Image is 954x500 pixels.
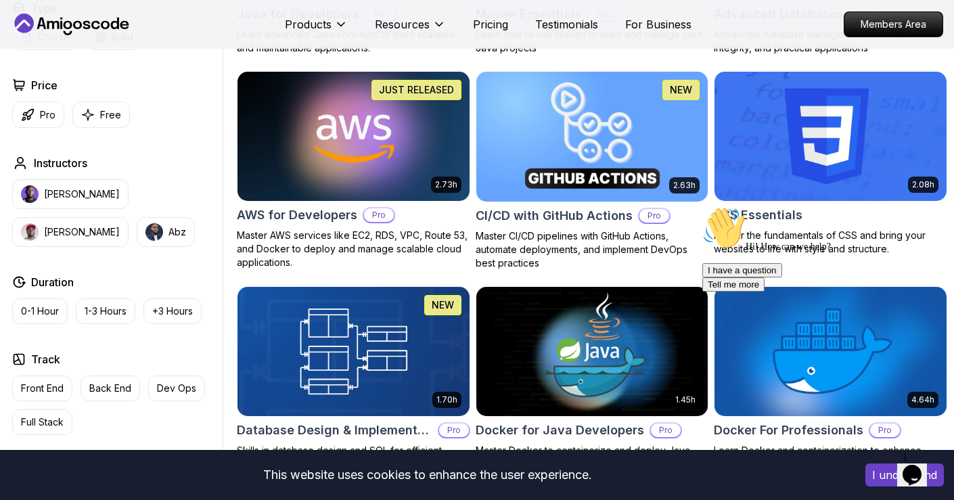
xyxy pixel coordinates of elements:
p: [PERSON_NAME] [44,225,120,239]
p: NEW [670,83,692,97]
p: Free [100,108,121,122]
p: 2.73h [435,179,457,190]
button: I have a question [5,62,85,76]
a: Docker for Java Developers card1.45hDocker for Java DevelopersProMaster Docker to containerize an... [476,286,709,499]
p: Dev Ops [157,382,196,395]
img: Docker for Java Developers card [476,287,708,417]
button: Pro [12,101,64,128]
a: CI/CD with GitHub Actions card2.63hNEWCI/CD with GitHub ActionsProMaster CI/CD pipelines with Git... [476,71,709,270]
p: Master CI/CD pipelines with GitHub Actions, automate deployments, and implement DevOps best pract... [476,229,709,270]
p: Learn Docker and containerization to enhance DevOps efficiency, streamline workflows, and improve... [714,444,947,484]
button: Dev Ops [148,376,205,401]
div: This website uses cookies to enhance the user experience. [10,460,845,490]
h2: Docker for Java Developers [476,421,644,440]
img: CI/CD with GitHub Actions card [470,68,714,204]
button: Front End [12,376,72,401]
img: :wave: [5,5,49,49]
img: instructor img [21,223,39,241]
img: CSS Essentials card [714,72,947,202]
button: 0-1 Hour [12,298,68,324]
button: Free [72,101,130,128]
img: instructor img [145,223,163,241]
img: instructor img [21,185,39,203]
p: Master AWS services like EC2, RDS, VPC, Route 53, and Docker to deploy and manage scalable cloud ... [237,229,470,269]
h2: Database Design & Implementation [237,421,432,440]
h2: Track [31,351,60,367]
button: Resources [375,16,446,43]
p: NEW [432,298,454,312]
button: instructor img[PERSON_NAME] [12,179,129,209]
a: Testimonials [535,16,598,32]
button: Back End [81,376,140,401]
p: Full Stack [21,415,64,429]
a: Database Design & Implementation card1.70hNEWDatabase Design & ImplementationProSkills in databas... [237,286,470,472]
h2: Duration [31,274,74,290]
p: 0-1 Hour [21,304,59,318]
img: AWS for Developers card [237,72,470,202]
p: Pro [639,209,669,223]
button: Tell me more [5,76,68,91]
h2: AWS for Developers [237,206,357,225]
p: 1.45h [675,394,696,405]
p: +3 Hours [152,304,193,318]
h2: CI/CD with GitHub Actions [476,206,633,225]
button: Products [285,16,348,43]
button: instructor img[PERSON_NAME] [12,217,129,247]
a: AWS for Developers card2.73hJUST RELEASEDAWS for DevelopersProMaster AWS services like EC2, RDS, ... [237,71,470,270]
p: Members Area [844,12,942,37]
p: Skills in database design and SQL for efficient, robust backend development [237,444,470,471]
iframe: chat widget [697,201,940,439]
a: For Business [625,16,691,32]
p: Pro [364,208,394,222]
a: Pricing [473,16,508,32]
button: Accept cookies [865,463,944,486]
p: Pro [439,424,469,437]
button: Full Stack [12,409,72,435]
button: +3 Hours [143,298,202,324]
button: 1-3 Hours [76,298,135,324]
p: Front End [21,382,64,395]
p: Pro [40,108,55,122]
p: JUST RELEASED [379,83,454,97]
a: CSS Essentials card2.08hCSS EssentialsMaster the fundamentals of CSS and bring your websites to l... [714,71,947,256]
iframe: chat widget [897,446,940,486]
p: 2.63h [673,180,696,191]
p: Back End [89,382,131,395]
div: 👋Hi! How can we help?I have a questionTell me more [5,5,249,91]
span: Hi! How can we help? [5,41,134,51]
h2: Price [31,77,58,93]
img: Database Design & Implementation card [237,287,470,417]
p: 2.08h [912,179,934,190]
p: 1.70h [436,394,457,405]
a: Members Area [844,12,943,37]
p: Resources [375,16,430,32]
p: Products [285,16,332,32]
p: Master Docker to containerize and deploy Java applications efficiently. From basics to advanced J... [476,444,709,498]
button: instructor imgAbz [137,217,195,247]
h2: Instructors [34,155,87,171]
p: Abz [168,225,186,239]
p: 1-3 Hours [85,304,127,318]
p: [PERSON_NAME] [44,187,120,201]
p: Pro [651,424,681,437]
